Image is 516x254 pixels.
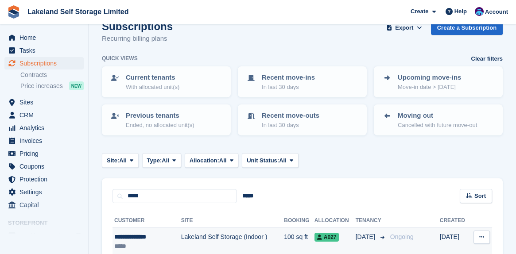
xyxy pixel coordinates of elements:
[19,186,73,198] span: Settings
[126,121,194,130] p: Ended, no allocated unit(s)
[102,54,138,62] h6: Quick views
[4,186,84,198] a: menu
[119,156,127,165] span: All
[411,7,428,16] span: Create
[262,73,315,83] p: Recent move-ins
[440,214,470,228] th: Created
[19,147,73,160] span: Pricing
[284,214,314,228] th: Booking
[69,81,84,90] div: NEW
[19,96,73,108] span: Sites
[375,105,502,135] a: Moving out Cancelled with future move-out
[385,20,424,35] button: Export
[24,4,132,19] a: Lakeland Self Storage Limited
[262,83,315,92] p: In last 30 days
[4,160,84,173] a: menu
[375,67,502,96] a: Upcoming move-ins Move-in date > [DATE]
[20,81,84,91] a: Price increases NEW
[19,173,73,185] span: Protection
[103,67,230,96] a: Current tenants With allocated unit(s)
[242,153,298,168] button: Unit Status: All
[20,71,84,79] a: Contracts
[103,105,230,135] a: Previous tenants Ended, no allocated unit(s)
[19,135,73,147] span: Invoices
[398,111,477,121] p: Moving out
[4,57,84,69] a: menu
[395,23,413,32] span: Export
[4,147,84,160] a: menu
[485,8,508,16] span: Account
[102,153,139,168] button: Site: All
[19,122,73,134] span: Analytics
[19,31,73,44] span: Home
[314,233,339,242] span: A027
[474,192,486,200] span: Sort
[398,73,461,83] p: Upcoming move-ins
[4,230,84,242] a: menu
[398,83,461,92] p: Move-in date > [DATE]
[102,20,173,32] h1: Subscriptions
[262,121,319,130] p: In last 30 days
[4,109,84,121] a: menu
[239,105,366,135] a: Recent move-outs In last 30 days
[4,199,84,211] a: menu
[19,160,73,173] span: Coupons
[126,73,179,83] p: Current tenants
[162,156,169,165] span: All
[390,233,414,240] span: Ongoing
[4,96,84,108] a: menu
[279,156,287,165] span: All
[147,156,162,165] span: Type:
[356,214,387,228] th: Tenancy
[475,7,484,16] img: David Dickson
[247,156,279,165] span: Unit Status:
[314,214,356,228] th: Allocation
[181,214,284,228] th: Site
[20,82,63,90] span: Price increases
[356,232,377,242] span: [DATE]
[219,156,227,165] span: All
[73,231,84,241] a: Preview store
[102,34,173,44] p: Recurring billing plans
[107,156,119,165] span: Site:
[126,83,179,92] p: With allocated unit(s)
[4,122,84,134] a: menu
[19,44,73,57] span: Tasks
[19,57,73,69] span: Subscriptions
[142,153,181,168] button: Type: All
[431,20,503,35] a: Create a Subscription
[4,31,84,44] a: menu
[190,156,219,165] span: Allocation:
[4,135,84,147] a: menu
[185,153,239,168] button: Allocation: All
[471,54,503,63] a: Clear filters
[19,109,73,121] span: CRM
[8,219,88,227] span: Storefront
[398,121,477,130] p: Cancelled with future move-out
[19,199,73,211] span: Capital
[19,230,73,242] span: Booking Portal
[239,67,366,96] a: Recent move-ins In last 30 days
[262,111,319,121] p: Recent move-outs
[113,214,181,228] th: Customer
[4,44,84,57] a: menu
[454,7,467,16] span: Help
[126,111,194,121] p: Previous tenants
[4,173,84,185] a: menu
[7,5,20,19] img: stora-icon-8386f47178a22dfd0bd8f6a31ec36ba5ce8667c1dd55bd0f319d3a0aa187defe.svg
